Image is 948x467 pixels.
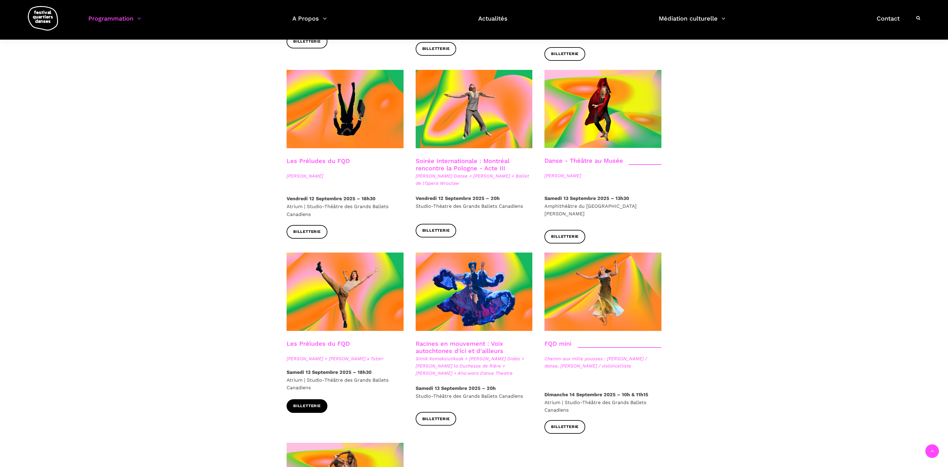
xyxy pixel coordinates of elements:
span: Simik Komaksiutiksak + [PERSON_NAME] Diabo + [PERSON_NAME] la Duchesse de Rière + [PERSON_NAME] +... [416,355,533,377]
a: Soirée Internationale : Montréal rencontre la Pologne - Acte III [416,157,509,172]
a: Billetterie [287,35,327,48]
p: Atrium | Studio-Théâtre des Grands Ballets Canadiens [287,195,404,218]
img: logo-fqd-med [28,6,58,31]
a: Billetterie [287,225,327,239]
a: Médiation culturelle [659,13,726,31]
p: Atrium | Studio-Théâtre des Grands Ballets Canadiens [287,368,404,392]
a: Billetterie [544,420,585,434]
span: Billetterie [422,227,450,234]
span: Billetterie [422,46,450,52]
a: Billetterie [416,42,456,56]
span: Billetterie [293,38,321,45]
span: [PERSON_NAME] Danse + [PERSON_NAME] + Ballet de l'Opera Wroclaw [416,172,533,187]
p: Atrium | Studio-Théâtre des Grands Ballets Canadiens [544,391,661,414]
a: Danse - Théâtre au Musée [544,157,623,164]
strong: Dimanche 14 Septembre 2025 – 10h & 11h15 [544,392,648,397]
span: [PERSON_NAME] + [PERSON_NAME] x 7starr [287,355,404,362]
span: Billetterie [422,416,450,422]
a: A Propos [292,13,327,31]
a: Billetterie [287,399,327,413]
strong: Samedi 13 Septembre 2025 – 13h30 [544,195,629,201]
a: Les Préludes du FQD [287,157,350,165]
p: Studio-Théatre des Grands Ballets Canadiens [416,194,533,210]
a: Les Préludes du FQD [287,340,350,347]
a: Contact [877,13,900,31]
a: Billetterie [416,224,456,237]
p: Amphithéâtre du [GEOGRAPHIC_DATA][PERSON_NAME] [544,194,661,218]
a: Billetterie [544,230,585,243]
a: Racines en mouvement : Voix autochtones d'ici et d'ailleurs [416,340,503,354]
strong: Vendredi 12 Septembre 2025 – 20h [416,195,500,201]
span: [PERSON_NAME] [544,172,661,179]
span: Billetterie [293,229,321,235]
span: [PERSON_NAME] [287,172,404,180]
span: Billetterie [293,403,321,409]
p: Studio-Théâtre des Grands Ballets Canadiens [416,384,533,400]
span: Chemin aux mille pousses : [PERSON_NAME] / danse, [PERSON_NAME] / violoncelliste [544,355,661,370]
strong: Samedi 13 Septembre 2025 – 18h30 [287,369,372,375]
span: Billetterie [551,51,579,57]
a: Programmation [88,13,141,31]
a: Billetterie [416,412,456,426]
strong: Samedi 13 Septembre 2025 – 20h [416,385,496,391]
span: Billetterie [551,234,579,240]
span: Billetterie [551,424,579,430]
a: Billetterie [544,47,585,61]
strong: Vendredi 12 Septembre 2025 – 18h30 [287,196,375,201]
a: FQD mini [544,340,571,347]
a: Actualités [478,13,508,31]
